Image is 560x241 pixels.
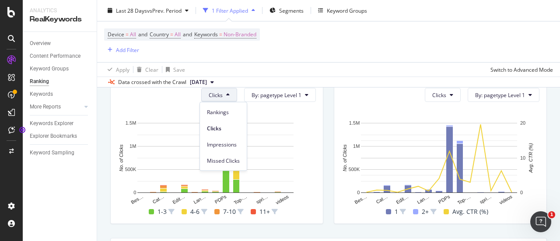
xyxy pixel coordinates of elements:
[520,121,525,126] text: 20
[108,31,124,38] span: Device
[395,206,398,217] span: 1
[487,63,553,77] button: Switch to Advanced Mode
[183,31,192,38] span: and
[219,31,222,38] span: =
[30,90,53,99] div: Keywords
[130,28,136,41] span: All
[422,206,429,217] span: 2+
[548,211,555,218] span: 1
[116,46,139,53] div: Add Filter
[315,3,371,17] button: Keyword Groups
[201,88,237,102] button: Clicks
[212,7,248,14] div: 1 Filter Applied
[30,7,90,14] div: Analytics
[520,190,523,196] text: 0
[207,157,240,164] span: Missed Clicks
[30,148,91,157] a: Keyword Sampling
[475,91,525,99] span: By: pagetype Level 1
[129,144,136,149] text: 1M
[173,66,185,73] div: Save
[498,194,513,206] text: videos
[209,91,223,99] span: Clicks
[252,91,301,99] span: By: pagetype Level 1
[349,167,360,172] text: 500K
[357,190,360,196] text: 0
[259,206,270,217] span: 11+
[224,28,256,41] span: Non-Branded
[133,190,136,196] text: 0
[279,7,304,14] span: Segments
[30,64,91,73] a: Keyword Groups
[147,7,182,14] span: vs Prev. Period
[207,124,240,132] span: Clicks
[349,121,360,126] text: 1.5M
[186,77,217,87] button: [DATE]
[452,206,488,217] span: Avg. CTR (%)
[118,119,313,206] svg: A chart.
[133,63,158,77] button: Clear
[194,31,218,38] span: Keywords
[266,3,307,17] button: Segments
[244,88,316,102] button: By: pagetype Level 1
[30,52,91,61] a: Content Performance
[116,66,129,73] div: Apply
[30,14,90,24] div: RealKeywords
[30,64,69,73] div: Keyword Groups
[437,194,451,205] text: PDPs
[353,144,360,149] text: 1M
[175,28,181,41] span: All
[157,206,167,217] span: 1-3
[327,7,367,14] div: Keyword Groups
[125,167,136,172] text: 500K
[30,52,80,61] div: Content Performance
[342,144,347,171] text: No. of Clicks
[207,108,240,116] span: Rankings
[425,88,461,102] button: Clicks
[162,63,185,77] button: Save
[214,194,227,205] text: PDPs
[520,155,525,161] text: 10
[116,7,147,14] span: Last 28 Days
[104,3,192,17] button: Last 28 DaysvsPrev. Period
[119,144,124,171] text: No. of Clicks
[30,39,51,48] div: Overview
[30,90,91,99] a: Keywords
[138,31,147,38] span: and
[104,45,139,55] button: Add Filter
[223,206,236,217] span: 7-10
[190,78,207,86] span: 2025 Sep. 27th
[30,119,91,128] a: Keywords Explorer
[30,119,73,128] div: Keywords Explorer
[199,3,259,17] button: 1 Filter Applied
[30,132,77,141] div: Explorer Bookmarks
[207,140,240,148] span: Impressions
[528,143,533,173] text: Avg. CTR (%)
[190,206,199,217] span: 4-6
[30,77,49,86] div: Ranking
[30,39,91,48] a: Overview
[490,66,553,73] div: Switch to Advanced Mode
[145,66,158,73] div: Clear
[30,132,91,141] a: Explorer Bookmarks
[530,211,551,232] iframe: Intercom live chat
[30,148,74,157] div: Keyword Sampling
[126,31,129,38] span: =
[468,88,539,102] button: By: pagetype Level 1
[170,31,173,38] span: =
[30,102,61,112] div: More Reports
[104,63,129,77] button: Apply
[18,126,26,134] div: Tooltip anchor
[126,121,136,126] text: 1.5M
[341,119,536,206] svg: A chart.
[275,194,290,206] text: videos
[30,77,91,86] a: Ranking
[30,102,82,112] a: More Reports
[118,78,186,86] div: Data crossed with the Crawl
[150,31,169,38] span: Country
[432,91,446,99] span: Clicks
